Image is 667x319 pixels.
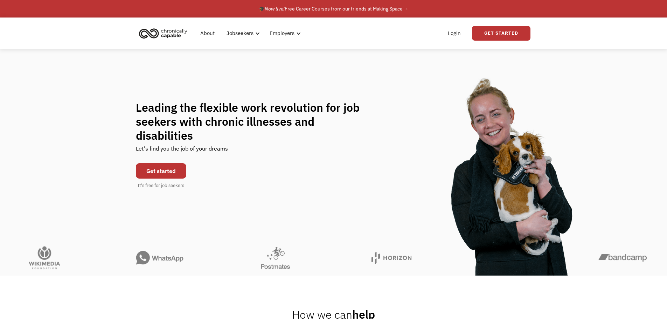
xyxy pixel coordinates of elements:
div: Let's find you the job of your dreams [136,143,228,160]
img: Chronically Capable logo [137,26,189,41]
a: home [137,26,193,41]
div: Employers [265,22,303,44]
em: Now live! [265,6,285,12]
div: It's free for job seekers [138,182,184,189]
a: Login [444,22,465,44]
div: Jobseekers [222,22,262,44]
a: About [196,22,219,44]
h1: Leading the flexible work revolution for job seekers with chronic illnesses and disabilities [136,100,373,143]
a: Get Started [472,26,530,41]
div: 🎓 Free Career Courses from our friends at Making Space → [259,5,409,13]
a: Get started [136,163,186,179]
div: Employers [270,29,294,37]
div: Jobseekers [227,29,253,37]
